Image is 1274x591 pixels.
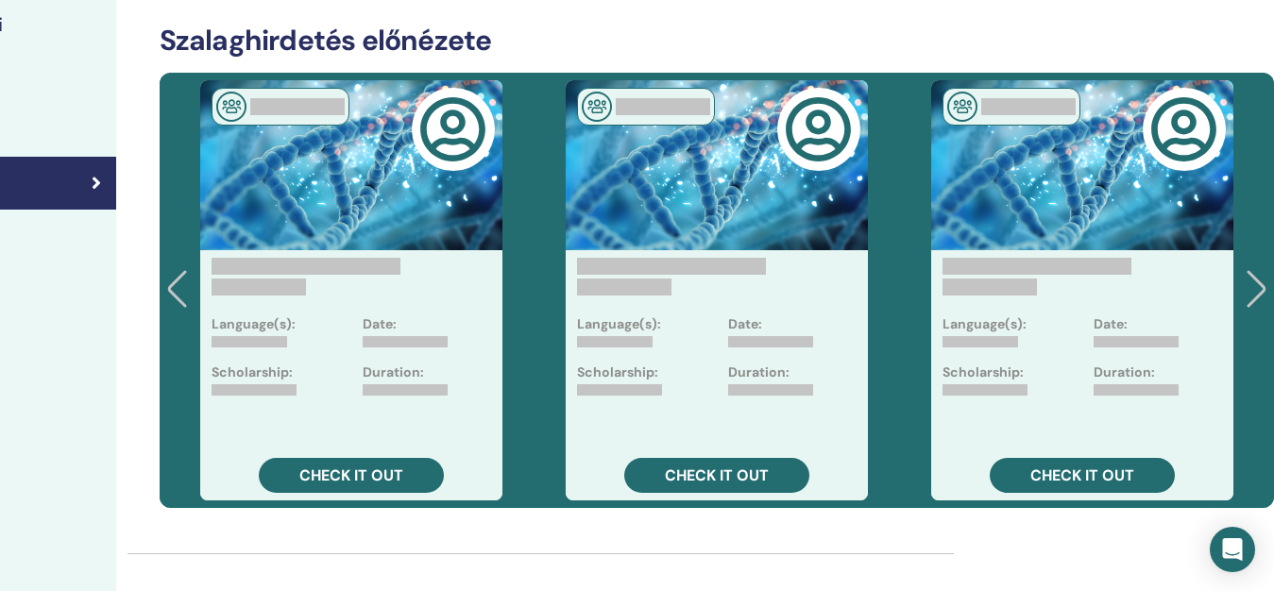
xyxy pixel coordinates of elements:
span: Check it out [1030,465,1134,485]
span: Check it out [299,465,403,485]
p: Date: [728,314,762,334]
a: Check it out [624,458,809,493]
img: user-circle-regular.svg [1150,96,1216,162]
p: Duration: [1094,363,1155,382]
h3: Szalaghirdetés előnézete [160,24,1274,58]
p: Date: [1094,314,1128,334]
p: Scholarship: [577,363,658,382]
p: Language(s): [212,314,296,334]
p: Scholarship: [212,363,293,382]
p: Language(s): [943,314,1027,334]
a: Check it out [990,458,1175,493]
span: Check it out [665,465,769,485]
p: Duration: [728,363,790,382]
img: In-Person Seminar [216,92,246,122]
p: Duration: [363,363,424,382]
div: Open Intercom Messenger [1210,527,1255,572]
img: user-circle-regular.svg [419,96,485,162]
a: Check it out [259,458,444,493]
p: Date: [363,314,397,334]
img: In-Person Seminar [947,92,977,122]
p: Scholarship: [943,363,1024,382]
p: Language(s): [577,314,661,334]
img: user-circle-regular.svg [785,96,851,162]
img: In-Person Seminar [582,92,612,122]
